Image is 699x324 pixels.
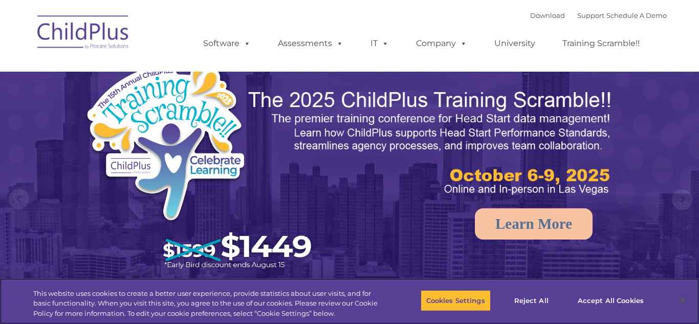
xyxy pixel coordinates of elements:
[530,11,565,19] a: Download
[552,33,650,54] a: Training Scramble!!
[193,33,261,54] a: Software
[606,11,667,19] a: Schedule A Demo
[406,33,477,54] a: Company
[572,290,649,311] button: Accept All Cookies
[32,8,135,59] img: ChildPlus by Procare Solutions
[475,208,593,240] a: Learn More
[671,289,694,312] button: Close
[142,110,186,117] span: Phone number
[499,290,563,311] button: Reject All
[360,33,399,54] a: IT
[142,68,173,75] span: Last name
[530,11,667,19] font: |
[577,11,604,19] a: Support
[484,33,545,54] a: University
[268,33,354,54] a: Assessments
[421,290,491,311] button: Cookies Settings
[33,289,384,319] div: This website uses cookies to create a better user experience, provide statistics about user visit...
